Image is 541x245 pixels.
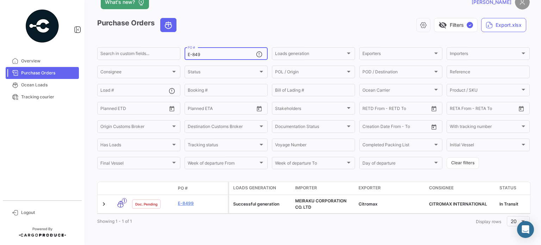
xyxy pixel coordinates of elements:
span: Citromax [359,201,378,207]
span: Status [188,71,258,75]
button: Open calendar [429,122,439,132]
span: MEIRAKU CORPORATION CO. LTD [295,198,347,210]
button: Clear filters [447,157,479,169]
span: Consignee [429,185,454,191]
input: From [362,107,372,112]
span: POD / Destination [362,71,433,75]
a: Overview [6,55,79,67]
span: Importers [450,52,520,57]
div: Abrir Intercom Messenger [517,221,534,238]
span: PO # [178,185,188,191]
span: Purchase Orders [21,70,76,76]
span: Ocean Loads [21,82,76,88]
datatable-header-cell: PO # [175,182,228,194]
span: CITROMAX INTERNATIONAL [429,201,487,207]
span: With tracking number [450,125,520,130]
span: visibility_off [439,21,447,29]
span: Product / SKU [450,89,520,94]
span: Exporter [359,185,381,191]
span: Ocean Carrier [362,89,433,94]
span: Week of departure From [188,162,258,167]
span: Final Vessel [100,162,171,167]
datatable-header-cell: Doc. Status [129,185,175,191]
input: From [450,107,460,112]
span: Overview [21,58,76,64]
a: Purchase Orders [6,67,79,79]
datatable-header-cell: Loads generation [229,182,292,195]
a: Expand/Collapse Row [100,201,107,208]
span: Exporters [362,52,433,57]
h3: Purchase Orders [97,18,179,32]
span: Destination Customs Broker [188,125,258,130]
input: To [115,107,147,112]
datatable-header-cell: Consignee [426,182,497,195]
a: E-8499 [178,200,225,207]
span: POL / Origin [275,71,346,75]
button: Ocean [161,18,176,32]
span: 20 [511,218,517,224]
span: Documentation Status [275,125,346,130]
span: Initial Vessel [450,143,520,148]
span: Loads generation [275,52,346,57]
input: From [188,107,198,112]
a: Ocean Loads [6,79,79,91]
span: Consignee [100,71,171,75]
button: Open calendar [429,103,439,114]
datatable-header-cell: Importer [292,182,356,195]
button: Open calendar [516,103,527,114]
span: Logout [21,209,76,216]
span: Week of departure To [275,162,346,167]
span: Has Loads [100,143,171,148]
span: Completed Packing List [362,143,433,148]
span: 1 [122,198,127,203]
button: Open calendar [254,103,265,114]
input: From [362,125,372,130]
input: To [203,107,234,112]
span: Display rows [476,219,501,224]
span: Status [499,185,516,191]
span: Doc. Pending [135,201,157,207]
span: Day of departure [362,162,433,167]
input: To [465,107,496,112]
img: powered-by.png [25,8,60,44]
span: Origin Customs Broker [100,125,171,130]
input: To [377,125,409,130]
span: Importer [295,185,317,191]
span: Tracking courier [21,94,76,100]
button: Open calendar [167,103,177,114]
span: Loads generation [233,185,276,191]
span: Stakeholders [275,107,346,112]
a: Tracking courier [6,91,79,103]
input: To [377,107,409,112]
span: Showing 1 - 1 of 1 [97,219,132,224]
button: Export.xlsx [481,18,526,32]
span: Tracking status [188,143,258,148]
div: Successful generation [233,201,290,207]
span: ✓ [467,22,473,28]
button: visibility_offFilters✓ [434,18,478,32]
datatable-header-cell: Exporter [356,182,426,195]
input: From [100,107,110,112]
datatable-header-cell: Transport mode [112,185,129,191]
